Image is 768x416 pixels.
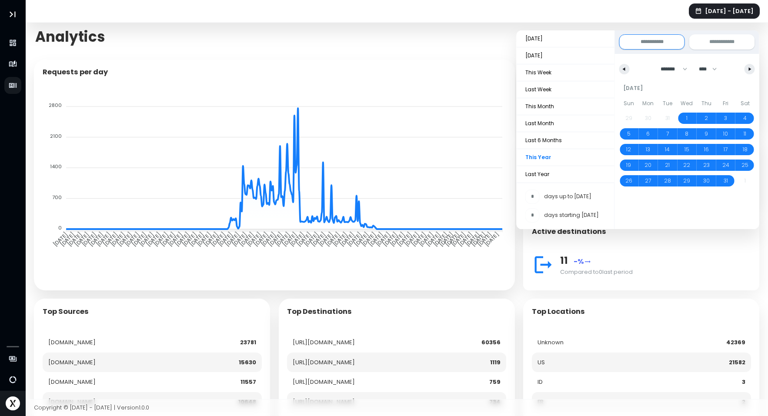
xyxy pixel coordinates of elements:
tspan: [DATE] [80,230,97,247]
tspan: [DATE] [159,230,176,247]
tspan: 0 [58,224,62,231]
tspan: [DATE] [152,230,169,247]
span: -% [574,256,591,266]
tspan: [DATE] [288,230,305,247]
tspan: [DATE] [230,230,248,247]
td: [URL][DOMAIN_NAME] [287,333,442,353]
button: 10 [716,126,735,142]
button: 4 [735,110,755,126]
tspan: [DATE] [443,230,461,247]
button: 28 [658,173,678,189]
span: 17 [724,142,728,157]
td: [DOMAIN_NAME] [43,392,189,412]
tspan: 2100 [50,132,62,139]
tspan: [DATE] [245,230,262,247]
span: 12 [626,142,631,157]
span: 26 [625,173,632,189]
div: [DATE] [619,80,755,97]
span: 30 [703,173,710,189]
tspan: [DATE] [123,230,140,247]
button: 29 [677,173,697,189]
tspan: [DATE] [267,230,284,247]
strong: 3 [742,378,745,386]
span: 9 [705,126,708,142]
h5: Top Sources [43,307,89,316]
span: 24 [722,157,729,173]
span: 25 [741,157,748,173]
td: [DOMAIN_NAME] [43,333,189,353]
tspan: [DATE] [403,230,420,247]
tspan: [DATE] [259,230,277,247]
tspan: [DATE] [470,230,487,247]
button: Last 6 Months [517,132,614,149]
tspan: [DATE] [73,230,90,247]
tspan: [DATE] [66,230,83,247]
h4: Active destinations [532,227,606,236]
button: 13 [638,142,658,157]
tspan: [DATE] [374,230,391,247]
tspan: [DATE] [317,230,334,247]
button: Last Year [517,166,614,183]
tspan: [DATE] [109,230,126,247]
strong: 60356 [481,338,501,346]
span: 16 [704,142,709,157]
span: This Week [517,64,614,81]
tspan: [DATE] [166,230,184,247]
span: 31 [724,173,728,189]
span: 3 [724,110,727,126]
strong: 23781 [240,338,256,346]
span: This Year [517,149,614,166]
tspan: [DATE] [137,230,155,247]
span: Sat [735,97,755,110]
button: 11 [735,126,755,142]
td: [URL][DOMAIN_NAME] [287,392,442,412]
button: 27 [638,173,658,189]
span: 21 [665,157,670,173]
tspan: [DATE] [464,230,481,247]
tspan: [DATE] [367,230,384,247]
div: Compared to 0 last period [560,268,751,276]
button: 19 [619,157,638,173]
tspan: [DATE] [331,230,348,247]
span: Wed [677,97,697,110]
span: Copyright © [DATE] - [DATE] | Version 1.0.0 [34,403,149,412]
tspan: [DATE] [324,230,341,247]
tspan: [DATE] [388,230,406,247]
span: 19 [626,157,631,173]
button: 21 [658,157,678,173]
td: [DOMAIN_NAME] [43,353,189,373]
tspan: [DATE] [338,230,356,247]
td: [URL][DOMAIN_NAME] [287,372,442,392]
button: [DATE] [517,30,614,47]
tspan: 2800 [49,102,62,109]
span: 18 [743,142,748,157]
strong: 21582 [729,358,745,366]
button: 3 [716,110,735,126]
button: 5 [619,126,638,142]
span: Sun [619,97,638,110]
tspan: [DATE] [410,230,427,247]
button: 18 [735,142,755,157]
tspan: [DATE] [87,230,105,247]
button: 30 [697,173,716,189]
tspan: [DATE] [202,230,219,247]
td: ID [532,372,653,392]
tspan: [DATE] [274,230,291,247]
strong: 42369 [726,338,745,346]
tspan: [DATE] [424,230,441,247]
strong: 1119 [490,358,501,366]
span: Last Month [517,115,614,132]
tspan: [DATE] [144,230,162,247]
tspan: [DATE] [252,230,270,247]
tspan: [DATE] [209,230,227,247]
button: 22 [677,157,697,173]
tspan: [DATE] [59,230,76,247]
button: 17 [716,142,735,157]
tspan: [DATE] [353,230,370,247]
button: [DATE] - [DATE] [689,3,760,19]
tspan: [DATE] [437,230,455,247]
button: Last Week [517,81,614,98]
